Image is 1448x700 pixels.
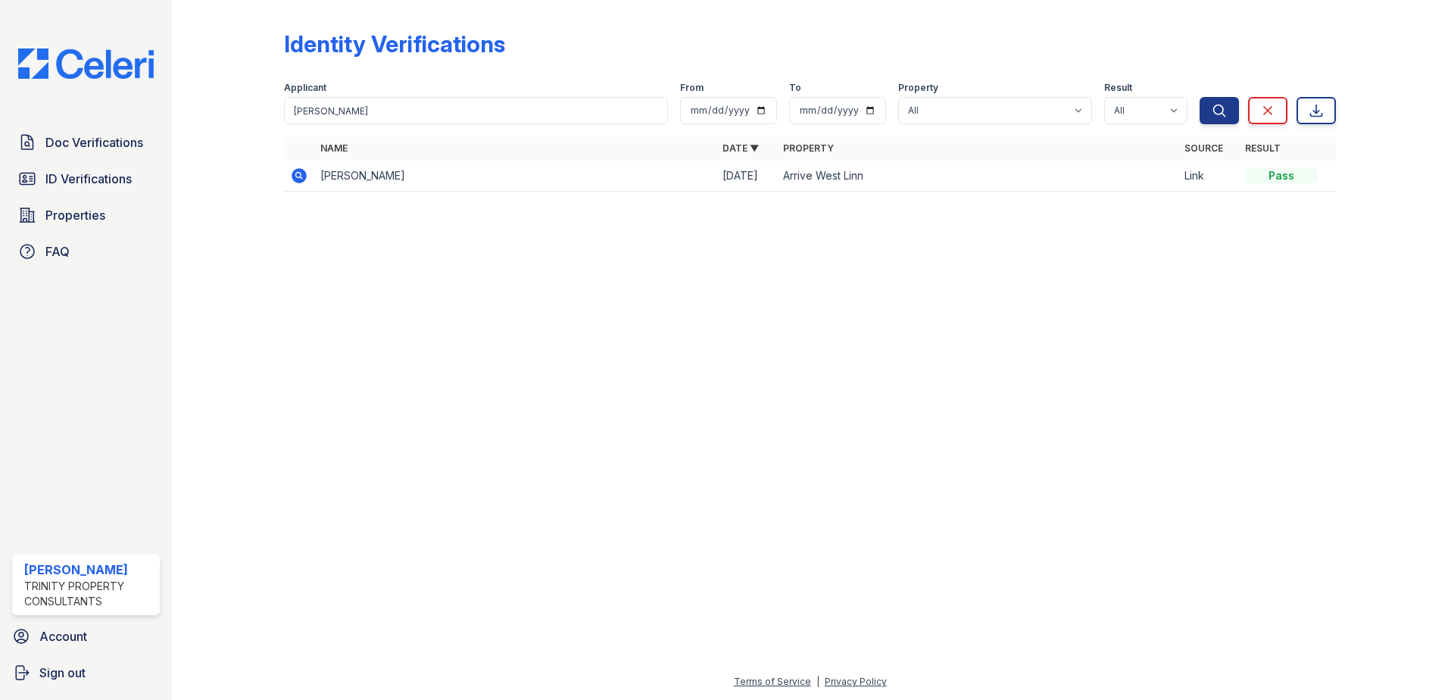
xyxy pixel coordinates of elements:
[722,142,759,154] a: Date ▼
[45,133,143,152] span: Doc Verifications
[789,82,801,94] label: To
[1245,142,1281,154] a: Result
[45,206,105,224] span: Properties
[1104,82,1132,94] label: Result
[680,82,704,94] label: From
[1178,161,1239,192] td: Link
[45,170,132,188] span: ID Verifications
[12,236,160,267] a: FAQ
[1245,168,1318,183] div: Pass
[45,242,70,261] span: FAQ
[284,97,668,124] input: Search by name or phone number
[6,48,166,79] img: CE_Logo_Blue-a8612792a0a2168367f1c8372b55b34899dd931a85d93a1a3d3e32e68fde9ad4.png
[284,30,505,58] div: Identity Verifications
[783,142,834,154] a: Property
[314,161,716,192] td: [PERSON_NAME]
[12,164,160,194] a: ID Verifications
[12,127,160,158] a: Doc Verifications
[320,142,348,154] a: Name
[39,627,87,645] span: Account
[816,676,819,687] div: |
[716,161,777,192] td: [DATE]
[24,561,154,579] div: [PERSON_NAME]
[825,676,887,687] a: Privacy Policy
[898,82,938,94] label: Property
[24,579,154,609] div: Trinity Property Consultants
[6,658,166,688] a: Sign out
[284,82,326,94] label: Applicant
[6,621,166,652] a: Account
[12,200,160,230] a: Properties
[1184,142,1223,154] a: Source
[734,676,811,687] a: Terms of Service
[39,664,86,682] span: Sign out
[777,161,1179,192] td: Arrive West Linn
